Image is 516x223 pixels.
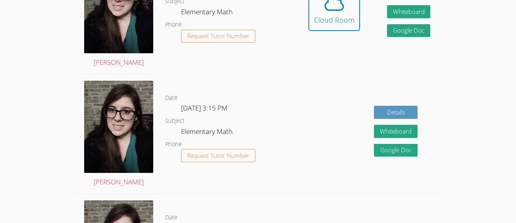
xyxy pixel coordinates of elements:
[84,81,153,188] a: [PERSON_NAME]
[374,106,418,119] a: Details
[181,149,255,162] button: Request Tutor Number
[165,93,177,103] dt: Date
[374,125,418,138] button: Whiteboard
[181,103,227,112] span: [DATE] 3:15 PM
[387,24,431,37] a: Google Doc
[181,6,234,20] dd: Elementary Math
[181,126,234,140] dd: Elementary Math
[165,140,182,149] dt: Phone
[387,5,431,18] button: Whiteboard
[84,81,153,173] img: avatar.png
[181,30,255,43] button: Request Tutor Number
[165,116,185,126] dt: Subject
[187,153,249,159] span: Request Tutor Number
[165,213,177,223] dt: Date
[374,144,418,157] a: Google Doc
[314,14,354,25] div: Cloud Room
[187,33,249,39] span: Request Tutor Number
[165,20,182,30] dt: Phone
